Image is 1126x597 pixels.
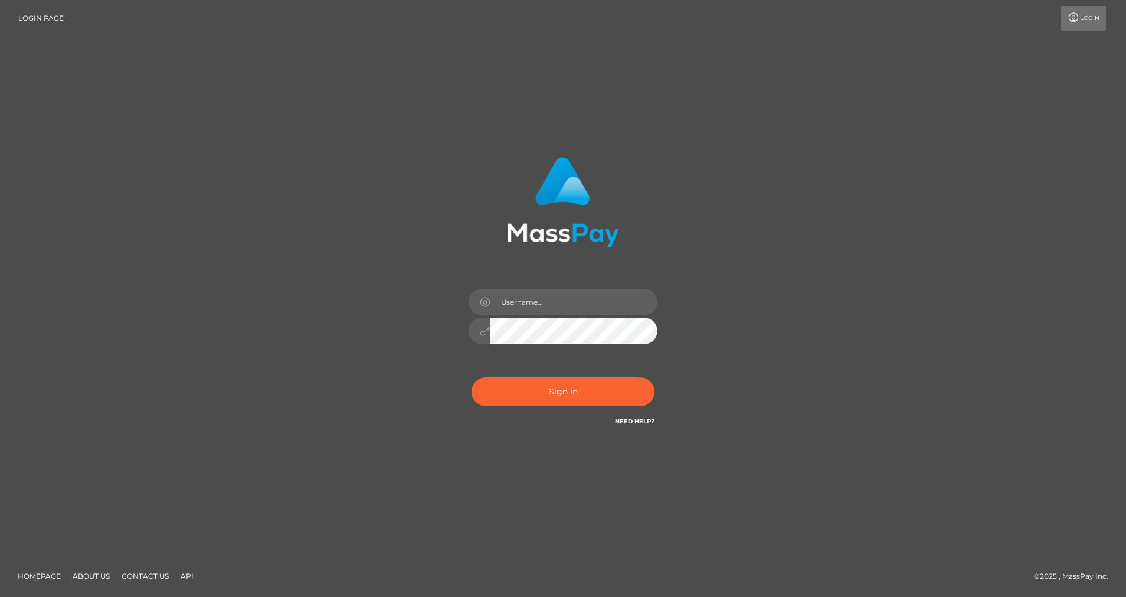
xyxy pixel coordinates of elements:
a: API [176,567,198,585]
a: Need Help? [615,417,654,425]
a: Login Page [18,6,64,31]
a: Login [1061,6,1106,31]
input: Username... [490,289,657,315]
a: Contact Us [117,567,174,585]
button: Sign in [472,377,654,406]
img: MassPay Login [507,157,619,247]
div: © 2025 , MassPay Inc. [1034,570,1117,583]
a: Homepage [13,567,66,585]
a: About Us [68,567,114,585]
